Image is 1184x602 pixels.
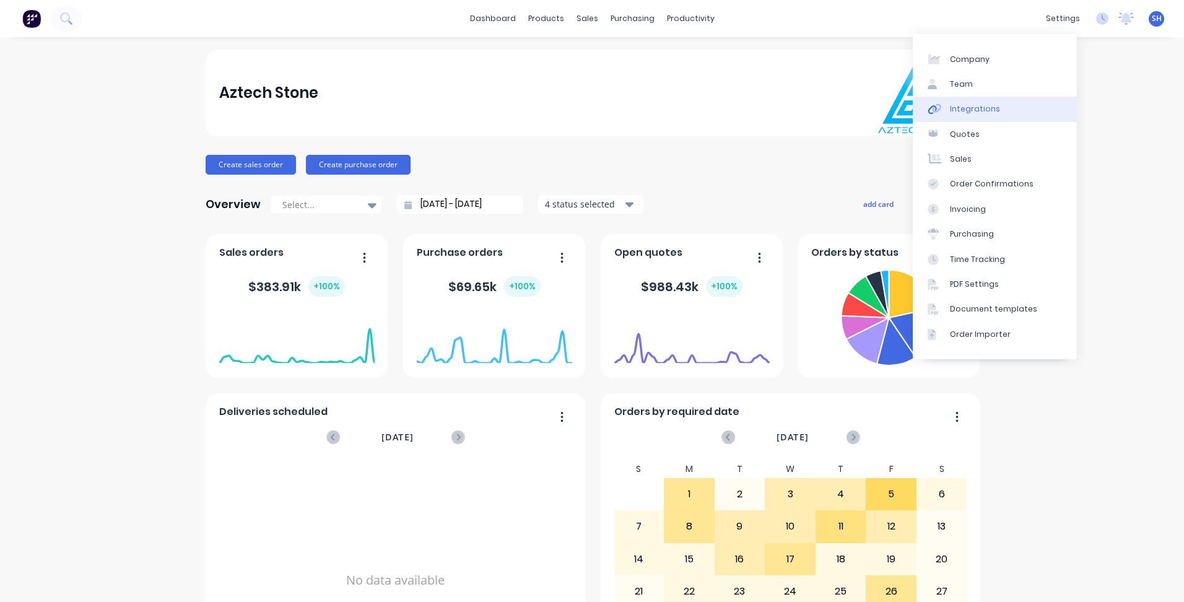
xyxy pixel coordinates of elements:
[715,511,765,542] div: 9
[765,511,815,542] div: 10
[816,460,866,478] div: T
[950,129,980,140] div: Quotes
[913,72,1077,97] a: Team
[522,9,570,28] div: products
[916,460,967,478] div: S
[950,154,972,165] div: Sales
[866,460,916,478] div: F
[614,460,664,478] div: S
[661,9,721,28] div: productivity
[715,479,765,510] div: 2
[913,97,1077,121] a: Integrations
[206,155,296,175] button: Create sales order
[917,511,967,542] div: 13
[715,460,765,478] div: T
[950,204,986,215] div: Invoicing
[950,103,1000,115] div: Integrations
[504,276,541,297] div: + 100 %
[765,544,815,575] div: 17
[765,460,816,478] div: W
[866,511,916,542] div: 12
[206,192,261,217] div: Overview
[950,279,999,290] div: PDF Settings
[816,511,866,542] div: 11
[913,222,1077,246] a: Purchasing
[950,229,994,240] div: Purchasing
[664,544,714,575] div: 15
[950,303,1037,315] div: Document templates
[614,245,682,260] span: Open quotes
[866,479,916,510] div: 5
[855,196,902,212] button: add card
[913,147,1077,172] a: Sales
[913,272,1077,297] a: PDF Settings
[417,245,503,260] span: Purchase orders
[381,430,414,444] span: [DATE]
[464,9,522,28] a: dashboard
[917,544,967,575] div: 20
[765,479,815,510] div: 3
[950,79,973,90] div: Team
[219,404,328,419] span: Deliveries scheduled
[913,246,1077,271] a: Time Tracking
[878,53,965,133] img: Aztech Stone
[604,9,661,28] div: purchasing
[1040,9,1086,28] div: settings
[950,178,1034,190] div: Order Confirmations
[816,479,866,510] div: 4
[816,544,866,575] div: 18
[545,198,623,211] div: 4 status selected
[614,544,664,575] div: 14
[913,122,1077,147] a: Quotes
[706,276,742,297] div: + 100 %
[570,9,604,28] div: sales
[913,46,1077,71] a: Company
[950,254,1005,265] div: Time Tracking
[22,9,41,28] img: Factory
[614,511,664,542] div: 7
[664,511,714,542] div: 8
[664,460,715,478] div: M
[811,245,899,260] span: Orders by status
[1152,13,1162,24] span: SH
[950,329,1011,340] div: Order Importer
[664,479,714,510] div: 1
[538,195,643,214] button: 4 status selected
[913,322,1077,347] a: Order Importer
[917,479,967,510] div: 6
[913,197,1077,222] a: Invoicing
[913,172,1077,196] a: Order Confirmations
[448,276,541,297] div: $ 69.65k
[913,297,1077,321] a: Document templates
[715,544,765,575] div: 16
[909,196,978,212] button: edit dashboard
[219,245,284,260] span: Sales orders
[219,81,318,105] div: Aztech Stone
[248,276,345,297] div: $ 383.91k
[306,155,411,175] button: Create purchase order
[777,430,809,444] span: [DATE]
[641,276,742,297] div: $ 988.43k
[866,544,916,575] div: 19
[308,276,345,297] div: + 100 %
[950,54,990,65] div: Company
